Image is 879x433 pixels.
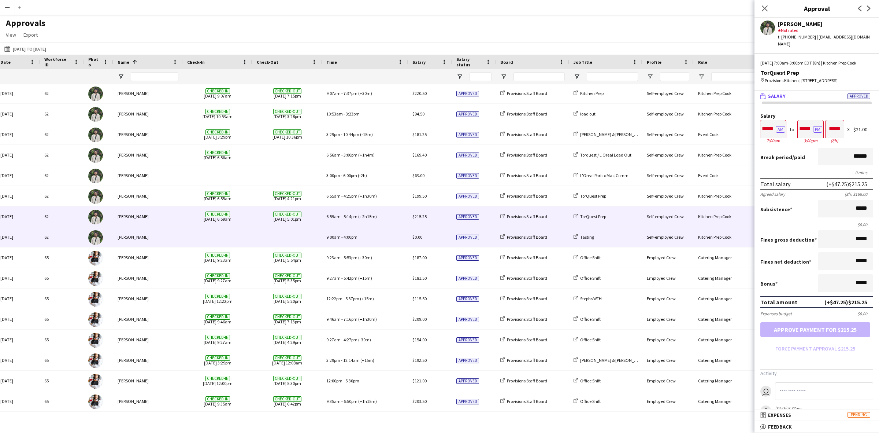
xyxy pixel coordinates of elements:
[40,350,84,370] div: 65
[698,59,707,65] span: Role
[574,214,606,219] a: TorQuest Prep
[694,247,767,268] div: Catering Manager
[500,399,547,404] a: Provisions Staff Board
[507,111,547,117] span: Provisions Staff Board
[760,154,792,161] span: Break period
[23,32,38,38] span: Export
[205,212,230,217] span: Checked-in
[187,83,248,103] span: [DATE] 9:07am
[40,227,84,247] div: 62
[760,280,778,287] label: Bonus
[694,309,767,329] div: Catering Manager
[580,255,601,260] span: Office Shift
[580,132,667,137] span: [PERSON_NAME] & [PERSON_NAME]'s Wedding
[341,91,343,96] span: -
[587,72,638,81] input: Job Title Filter Input
[574,193,606,199] a: TorQuest Prep
[88,169,103,183] img: Ruslan Kravchuk
[768,423,792,430] span: Feedback
[580,296,602,301] span: Stephs WFH
[694,412,767,432] div: Catering Manager
[760,180,790,188] div: Total salary
[500,111,547,117] a: Provisions Staff Board
[343,173,357,178] span: 6:00pm
[647,73,653,80] button: Open Filter Menu
[760,206,792,213] label: Subsistence
[88,87,103,101] img: Ruslan Kravchuk
[341,173,342,178] span: -
[694,330,767,350] div: Catering Manager
[40,330,84,350] div: 65
[574,234,594,240] a: Tasting
[131,72,178,81] input: Name Filter Input
[113,165,183,186] div: [PERSON_NAME]
[580,91,604,96] span: Kitchen Prep
[711,72,763,81] input: Role Filter Input
[694,227,767,247] div: Kitchen Prep Cook
[0,59,11,65] span: Date
[760,138,786,143] div: 7:00am
[507,214,547,219] span: Provisions Staff Board
[574,399,601,404] a: Office Shift
[88,333,103,348] img: Stephanie Custodio
[768,412,791,418] span: Expenses
[500,152,547,158] a: Provisions Staff Board
[456,194,479,199] span: Approved
[205,88,230,94] span: Checked-in
[326,214,341,219] span: 6:59am
[113,289,183,309] div: [PERSON_NAME]
[507,399,547,404] span: Provisions Staff Board
[574,255,601,260] a: Office Shift
[412,59,426,65] span: Salary
[500,132,547,137] a: Provisions Staff Board
[341,255,343,260] span: -
[113,350,183,370] div: [PERSON_NAME]
[500,337,547,342] a: Provisions Staff Board
[500,91,547,96] a: Provisions Staff Board
[760,60,873,66] div: [DATE] 7:00am-3:00pm EDT (8h) | Kitchen Prep Cook
[113,391,183,411] div: [PERSON_NAME]
[500,316,547,322] a: Provisions Staff Board
[456,132,479,137] span: Approved
[113,206,183,227] div: [PERSON_NAME]
[647,193,684,199] span: Self-employed Crew
[358,91,372,96] span: (+30m)
[574,378,601,384] a: Office Shift
[257,247,318,268] span: [DATE] 5:54pm
[456,173,479,179] span: Approved
[113,145,183,165] div: [PERSON_NAME]
[848,93,870,99] span: Approved
[456,91,479,96] span: Approved
[826,138,844,143] div: 8h
[412,132,427,137] span: $181.25
[273,129,301,135] span: Checked-out
[40,165,84,186] div: 62
[88,148,103,163] img: Ruslan Kravchuk
[88,251,103,265] img: Stephanie Custodio
[574,91,604,96] a: Kitchen Prep
[760,222,873,227] div: $0.00
[470,72,492,81] input: Salary status Filter Input
[88,128,103,142] img: Ruslan Kravchuk
[412,152,427,158] span: $169.40
[790,127,794,132] div: to
[574,357,667,363] a: [PERSON_NAME] & [PERSON_NAME]'s Wedding
[344,152,357,158] span: 3:00pm
[346,111,360,117] span: 3:23pm
[507,255,547,260] span: Provisions Staff Board
[754,91,879,102] mat-expansion-panel-header: SalaryApproved
[694,83,767,103] div: Kitchen Prep Cook
[778,21,873,27] div: [PERSON_NAME]
[647,152,684,158] span: Self-employed Crew
[507,152,547,158] span: Provisions Staff Board
[358,255,372,260] span: (+30m)
[40,268,84,288] div: 65
[768,93,786,99] span: Salary
[326,59,337,65] span: Time
[580,275,601,281] span: Office Shift
[257,186,318,206] span: [DATE] 4:21pm
[580,399,601,404] span: Office Shift
[580,214,606,219] span: TorQuest Prep
[257,104,318,124] span: [DATE] 3:28pm
[826,180,867,188] div: (+$47.25) $215.25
